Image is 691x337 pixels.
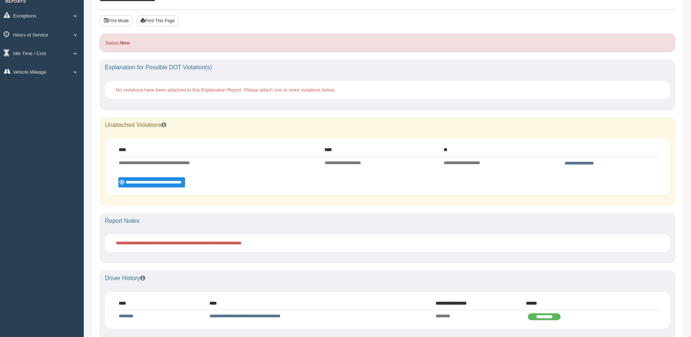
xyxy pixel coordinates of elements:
div: Unattached Violations [99,117,675,133]
span: No violations have been attached to this Explanation Report. Please attach one or more violations... [116,87,335,93]
div: Status: [99,34,675,52]
strong: New [120,40,130,46]
div: Explanation for Possible DOT Violation(s) [99,59,675,75]
button: Print This Page [137,15,179,26]
div: Driver History [99,270,675,286]
div: Report Notes [99,213,675,229]
button: Print Mode [99,15,133,26]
